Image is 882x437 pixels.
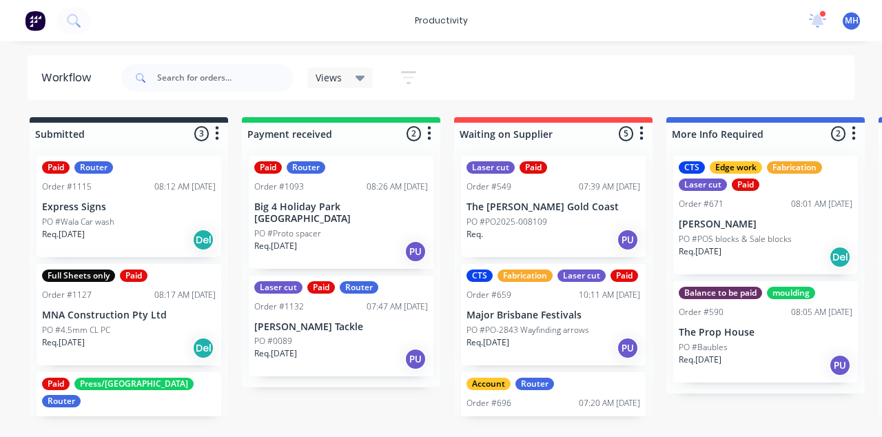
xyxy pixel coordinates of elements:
[254,227,321,240] p: PO #Proto spacer
[254,281,302,294] div: Laser cut
[192,229,214,251] div: Del
[154,181,216,193] div: 08:12 AM [DATE]
[679,179,727,191] div: Laser cut
[679,287,762,299] div: Balance to be paid
[829,246,851,268] div: Del
[579,397,640,409] div: 07:20 AM [DATE]
[42,324,110,336] p: PO #4.5mm CL PC
[466,378,511,390] div: Account
[42,270,115,282] div: Full Sheets only
[611,270,638,282] div: Paid
[157,64,294,92] input: Search for orders...
[287,161,325,174] div: Router
[42,181,92,193] div: Order #1115
[367,301,428,313] div: 07:47 AM [DATE]
[37,156,221,257] div: PaidRouterOrder #111508:12 AM [DATE]Express SignsPO #Wala Car washReq.[DATE]Del
[74,161,113,174] div: Router
[307,281,335,294] div: Paid
[791,306,852,318] div: 08:05 AM [DATE]
[520,161,547,174] div: Paid
[254,347,297,360] p: Req. [DATE]
[466,336,509,349] p: Req. [DATE]
[466,161,515,174] div: Laser cut
[767,161,822,174] div: Fabrication
[154,289,216,301] div: 08:17 AM [DATE]
[42,309,216,321] p: MNA Construction Pty Ltd
[710,161,762,174] div: Edge work
[466,228,483,241] p: Req.
[42,289,92,301] div: Order #1127
[154,414,216,427] div: 07:49 AM [DATE]
[25,10,45,31] img: Factory
[42,228,85,241] p: Req. [DATE]
[557,270,606,282] div: Laser cut
[617,337,639,359] div: PU
[42,378,70,390] div: Paid
[466,289,511,301] div: Order #659
[254,335,292,347] p: PO #0089
[466,397,511,409] div: Order #696
[408,10,475,31] div: productivity
[673,156,858,274] div: CTSEdge workFabricationLaser cutPaidOrder #67108:01 AM [DATE][PERSON_NAME]PO #POS blocks & Sale b...
[679,161,705,174] div: CTS
[579,289,640,301] div: 10:11 AM [DATE]
[367,181,428,193] div: 08:26 AM [DATE]
[498,270,553,282] div: Fabrication
[249,276,433,377] div: Laser cutPaidRouterOrder #113207:47 AM [DATE][PERSON_NAME] TacklePO #0089Req.[DATE]PU
[404,241,427,263] div: PU
[254,301,304,313] div: Order #1132
[42,216,114,228] p: PO #Wala Car wash
[461,156,646,257] div: Laser cutPaidOrder #54907:39 AM [DATE]The [PERSON_NAME] Gold CoastPO #PO2025-008109Req.PU
[254,321,428,333] p: [PERSON_NAME] Tackle
[679,306,724,318] div: Order #590
[254,240,297,252] p: Req. [DATE]
[249,156,433,269] div: PaidRouterOrder #109308:26 AM [DATE]Big 4 Holiday Park [GEOGRAPHIC_DATA]PO #Proto spacerReq.[DATE]PU
[316,70,342,85] span: Views
[466,216,547,228] p: PO #PO2025-008109
[791,198,852,210] div: 08:01 AM [DATE]
[617,229,639,251] div: PU
[679,198,724,210] div: Order #671
[461,264,646,365] div: CTSFabricationLaser cutPaidOrder #65910:11 AM [DATE]Major Brisbane FestivalsPO #PO-2843 Wayfindin...
[466,181,511,193] div: Order #549
[579,181,640,193] div: 07:39 AM [DATE]
[466,201,640,213] p: The [PERSON_NAME] Gold Coast
[679,218,852,230] p: [PERSON_NAME]
[74,378,194,390] div: Press/[GEOGRAPHIC_DATA]
[42,395,81,407] div: Router
[120,270,147,282] div: Paid
[192,337,214,359] div: Del
[845,14,859,27] span: MH
[340,281,378,294] div: Router
[679,341,728,354] p: PO #Baubles
[41,70,98,86] div: Workflow
[466,324,589,336] p: PO #PO-2843 Wayfinding arrows
[254,181,304,193] div: Order #1093
[673,281,858,383] div: Balance to be paidmouldingOrder #59008:05 AM [DATE]The Prop HousePO #BaublesReq.[DATE]PU
[732,179,759,191] div: Paid
[37,264,221,365] div: Full Sheets onlyPaidOrder #112708:17 AM [DATE]MNA Construction Pty LtdPO #4.5mm CL PCReq.[DATE]Del
[254,201,428,225] p: Big 4 Holiday Park [GEOGRAPHIC_DATA]
[679,245,721,258] p: Req. [DATE]
[466,309,640,321] p: Major Brisbane Festivals
[829,354,851,376] div: PU
[679,354,721,366] p: Req. [DATE]
[42,201,216,213] p: Express Signs
[42,336,85,349] p: Req. [DATE]
[466,270,493,282] div: CTS
[42,161,70,174] div: Paid
[767,287,815,299] div: moulding
[679,327,852,338] p: The Prop House
[254,161,282,174] div: Paid
[679,233,792,245] p: PO #POS blocks & Sale blocks
[42,414,92,427] div: Order #1143
[404,348,427,370] div: PU
[515,378,554,390] div: Router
